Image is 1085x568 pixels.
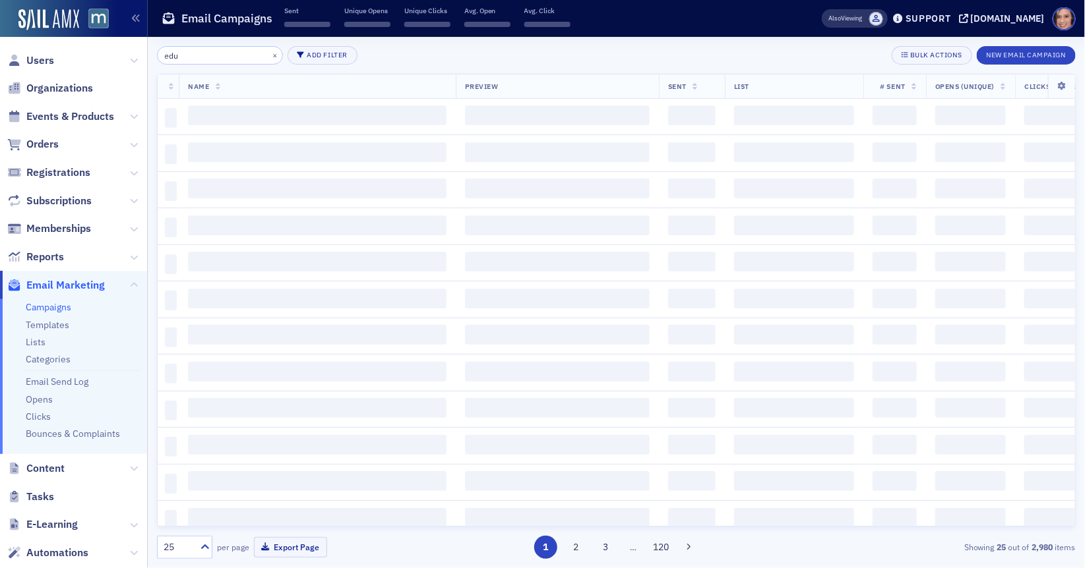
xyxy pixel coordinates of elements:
span: ‌ [873,325,917,345]
span: ‌ [734,325,854,345]
span: ‌ [188,471,447,491]
span: Subscriptions [26,194,92,208]
span: ‌ [165,181,177,201]
span: Opens (Unique) [935,82,995,91]
a: Categories [26,353,71,365]
a: E-Learning [7,517,78,532]
span: Content [26,461,65,476]
span: ‌ [165,327,177,347]
div: 25 [164,540,193,554]
span: ‌ [668,215,716,235]
span: ‌ [935,471,1006,491]
button: Add Filter [288,46,357,65]
span: ‌ [734,179,854,198]
span: ‌ [734,142,854,162]
span: ‌ [668,289,716,308]
span: ‌ [188,362,447,382]
span: ‌ [734,215,854,235]
span: ‌ [668,508,716,528]
a: Lists [26,336,46,348]
a: Opens [26,393,53,405]
strong: 2,980 [1030,541,1055,553]
span: E-Learning [26,517,78,532]
span: Reports [26,250,64,264]
span: Name [188,82,209,91]
button: 1 [534,536,557,559]
span: ‌ [188,105,447,125]
span: ‌ [465,435,650,455]
button: Bulk Actions [892,46,972,65]
span: ‌ [465,398,650,418]
label: per page [217,541,249,553]
span: Automations [26,546,88,560]
p: Avg. Click [524,6,571,15]
a: Bounces & Complaints [26,428,120,440]
span: Viewing [829,14,863,23]
span: ‌ [668,398,716,418]
span: ‌ [165,474,177,494]
span: Profile [1053,7,1076,30]
span: Sent [668,82,687,91]
span: ‌ [165,291,177,310]
button: 2 [565,536,588,559]
span: ‌ [668,362,716,382]
button: Export Page [254,537,327,557]
span: ‌ [935,362,1006,382]
span: ‌ [465,325,650,345]
a: Reports [7,250,64,264]
span: ‌ [668,435,716,455]
span: ‌ [165,108,177,128]
span: ‌ [935,142,1006,162]
span: ‌ [465,105,650,125]
span: Users [26,53,54,68]
span: Memberships [26,221,91,236]
p: Unique Clicks [404,6,450,15]
span: Orders [26,137,59,152]
span: ‌ [165,254,177,274]
span: ‌ [734,105,854,125]
span: ‌ [165,401,177,420]
span: ‌ [873,252,917,271]
span: ‌ [935,215,1006,235]
span: ‌ [404,22,450,27]
span: ‌ [165,144,177,164]
span: ‌ [935,105,1006,125]
span: ‌ [668,325,716,345]
a: Orders [7,137,59,152]
span: ‌ [734,435,854,455]
span: ‌ [188,289,447,308]
strong: 25 [995,541,1008,553]
a: Templates [26,319,69,331]
a: Organizations [7,81,93,96]
div: Bulk Actions [910,51,962,59]
span: ‌ [465,362,650,382]
span: ‌ [344,22,390,27]
a: Memberships [7,221,91,236]
span: … [625,541,643,553]
span: ‌ [873,215,917,235]
span: ‌ [873,508,917,528]
span: ‌ [873,142,917,162]
span: ‌ [464,22,511,27]
span: ‌ [165,364,177,383]
span: ‌ [188,142,447,162]
span: ‌ [465,289,650,308]
span: ‌ [935,435,1006,455]
span: ‌ [873,105,917,125]
span: ‌ [465,252,650,271]
span: ‌ [668,179,716,198]
img: SailAMX [18,9,79,30]
span: ‌ [668,471,716,491]
a: Clicks [26,411,51,422]
h1: Email Campaigns [181,11,272,26]
span: ‌ [188,435,447,455]
span: ‌ [935,325,1006,345]
div: Support [906,13,951,24]
span: ‌ [873,471,917,491]
span: List [734,82,749,91]
span: ‌ [165,217,177,237]
span: ‌ [165,510,177,530]
span: ‌ [935,179,1006,198]
input: Search… [157,46,283,65]
a: Users [7,53,54,68]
